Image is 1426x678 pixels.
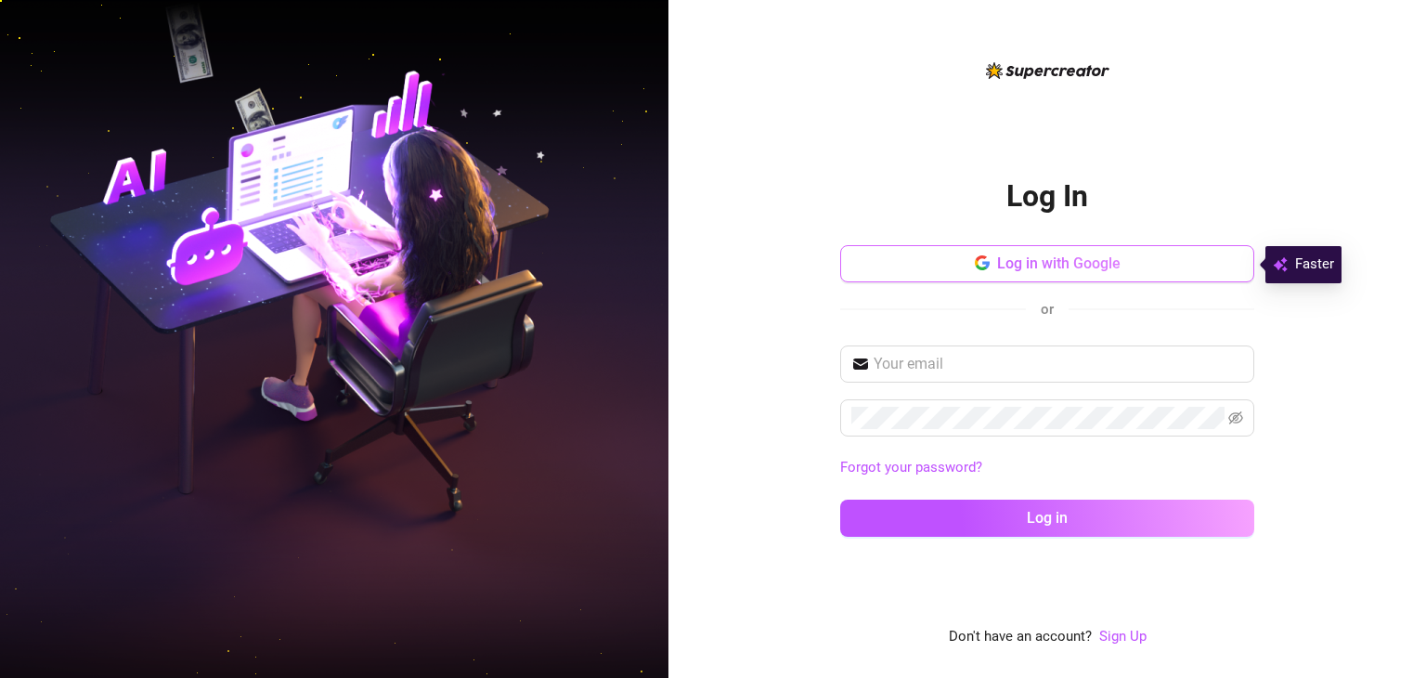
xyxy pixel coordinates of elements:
[997,254,1121,272] span: Log in with Google
[1027,509,1068,527] span: Log in
[1099,626,1147,648] a: Sign Up
[840,245,1254,282] button: Log in with Google
[840,457,1254,479] a: Forgot your password?
[1273,254,1288,276] img: svg%3e
[949,626,1092,648] span: Don't have an account?
[874,353,1243,375] input: Your email
[840,500,1254,537] button: Log in
[986,62,1109,79] img: logo-BBDzfeDw.svg
[1295,254,1334,276] span: Faster
[1041,301,1054,318] span: or
[840,459,982,476] a: Forgot your password?
[1228,411,1243,425] span: eye-invisible
[1006,177,1088,215] h2: Log In
[1099,628,1147,645] a: Sign Up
